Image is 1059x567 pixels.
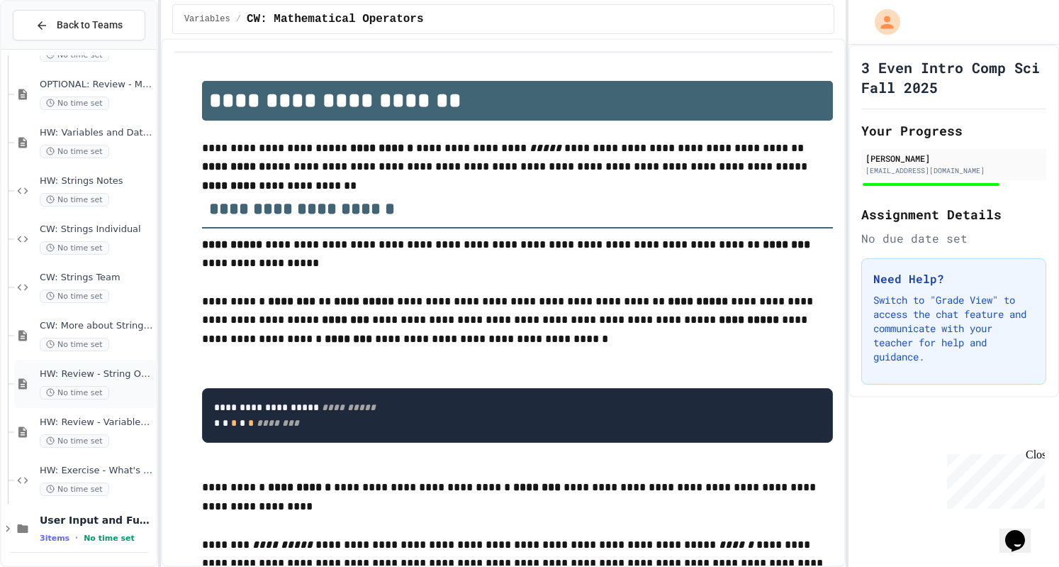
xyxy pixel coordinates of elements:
span: Variables [184,13,230,25]
iframe: chat widget [941,448,1045,509]
span: No time set [40,241,109,255]
span: HW: Strings Notes [40,175,154,187]
div: My Account [860,6,904,38]
span: Back to Teams [57,18,123,33]
span: No time set [40,97,109,110]
h3: Need Help? [873,270,1034,287]
div: [PERSON_NAME] [865,152,1042,165]
span: No time set [40,483,109,496]
span: CW: Strings Individual [40,224,154,236]
div: [EMAIL_ADDRESS][DOMAIN_NAME] [865,165,1042,176]
p: Switch to "Grade View" to access the chat feature and communicate with your teacher for help and ... [873,293,1034,364]
span: User Input and Functions [40,514,154,527]
span: No time set [84,534,135,543]
span: HW: Review - Variables and Data Types [40,417,154,429]
span: 3 items [40,534,69,543]
span: No time set [40,145,109,158]
span: • [75,532,78,544]
div: No due date set [861,230,1046,247]
iframe: chat widget [999,510,1045,553]
button: Back to Teams [13,10,145,40]
span: HW: Exercise - What's the Type? [40,465,154,477]
span: No time set [40,193,109,207]
span: OPTIONAL: Review - Mathematical Operators [40,79,154,91]
h2: Your Progress [861,121,1046,141]
span: CW: Mathematical Operators [247,11,424,28]
span: No time set [40,338,109,351]
span: No time set [40,386,109,400]
span: CW: Strings Team [40,272,154,284]
span: No time set [40,290,109,303]
span: No time set [40,48,109,62]
span: / [236,13,241,25]
span: No time set [40,434,109,448]
span: HW: Review - String Operators [40,368,154,380]
span: CW: More about String Operators [40,320,154,332]
h2: Assignment Details [861,204,1046,224]
span: HW: Variables and Data Types [40,127,154,139]
h1: 3 Even Intro Comp Sci Fall 2025 [861,57,1046,97]
div: Chat with us now!Close [6,6,98,90]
